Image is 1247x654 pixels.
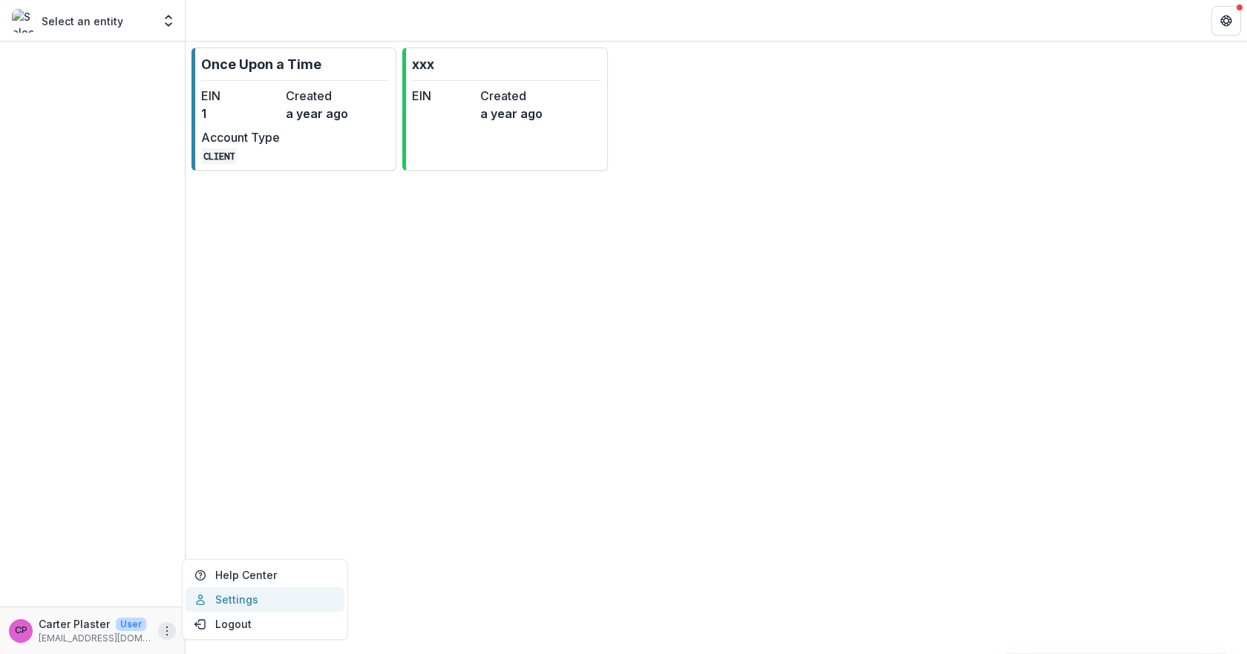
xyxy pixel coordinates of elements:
[412,54,434,74] p: xxx
[201,105,280,122] dd: 1
[192,48,396,171] a: Once Upon a TimeEIN1Createda year agoAccount TypeCLIENT
[402,48,607,171] a: xxxEINCreateda year ago
[201,128,280,146] dt: Account Type
[286,105,364,122] dd: a year ago
[1211,6,1241,36] button: Get Help
[12,9,36,33] img: Select an entity
[39,616,110,632] p: Carter Plaster
[480,105,543,122] dd: a year ago
[158,6,179,36] button: Open entity switcher
[201,87,280,105] dt: EIN
[412,87,474,105] dt: EIN
[480,87,543,105] dt: Created
[39,632,152,645] p: [EMAIL_ADDRESS][DOMAIN_NAME]
[201,54,321,74] p: Once Upon a Time
[201,148,237,164] code: CLIENT
[42,13,123,29] p: Select an entity
[158,622,176,640] button: More
[116,618,146,631] p: User
[15,626,27,635] div: Carter Plaster
[286,87,364,105] dt: Created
